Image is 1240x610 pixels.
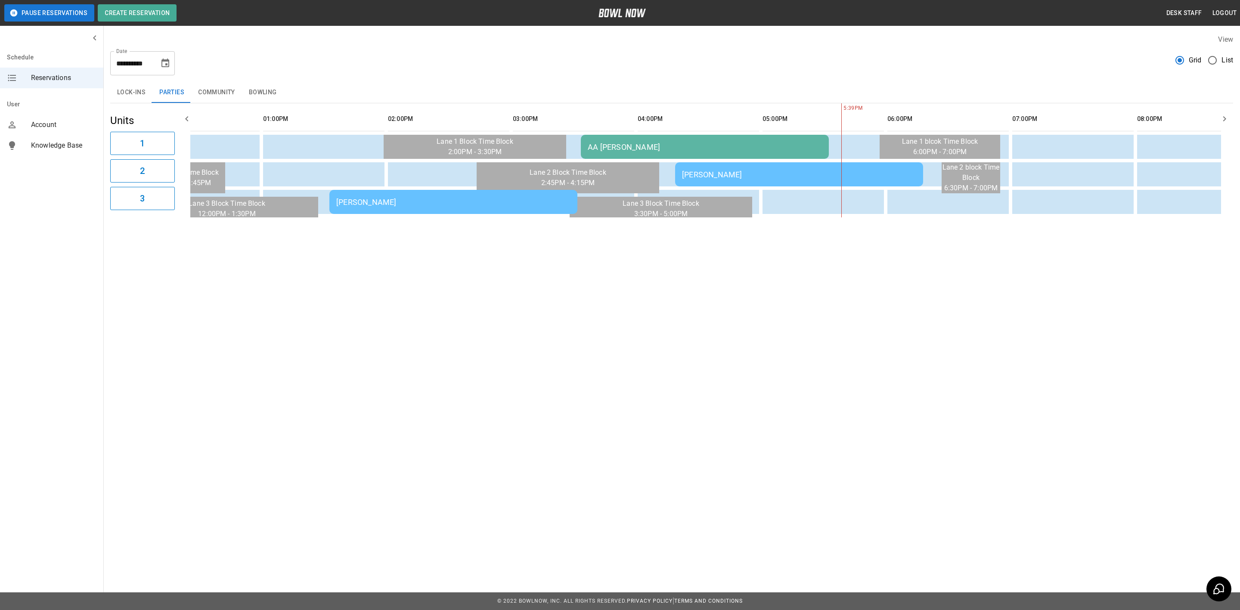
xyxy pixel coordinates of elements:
[627,598,673,604] a: Privacy Policy
[140,136,145,150] h6: 1
[157,55,174,72] button: Choose date, selected date is Oct 4, 2025
[4,4,94,22] button: Pause Reservations
[110,82,152,103] button: Lock-ins
[98,4,177,22] button: Create Reservation
[152,82,191,103] button: Parties
[191,82,242,103] button: Community
[674,598,743,604] a: Terms and Conditions
[497,598,627,604] span: © 2022 BowlNow, Inc. All Rights Reserved.
[682,170,916,179] div: [PERSON_NAME]
[110,114,175,127] h5: Units
[140,164,145,178] h6: 2
[1189,55,1202,65] span: Grid
[1209,5,1240,21] button: Logout
[31,73,96,83] span: Reservations
[841,104,843,113] span: 5:39PM
[336,198,570,207] div: [PERSON_NAME]
[598,9,646,17] img: logo
[110,132,175,155] button: 1
[1163,5,1206,21] button: Desk Staff
[1218,35,1233,43] label: View
[110,82,1233,103] div: inventory tabs
[588,142,822,152] div: AA [PERSON_NAME]
[31,140,96,151] span: Knowledge Base
[1221,55,1233,65] span: List
[242,82,284,103] button: Bowling
[110,159,175,183] button: 2
[138,107,260,131] th: 12:00PM
[31,120,96,130] span: Account
[110,187,175,210] button: 3
[140,192,145,205] h6: 3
